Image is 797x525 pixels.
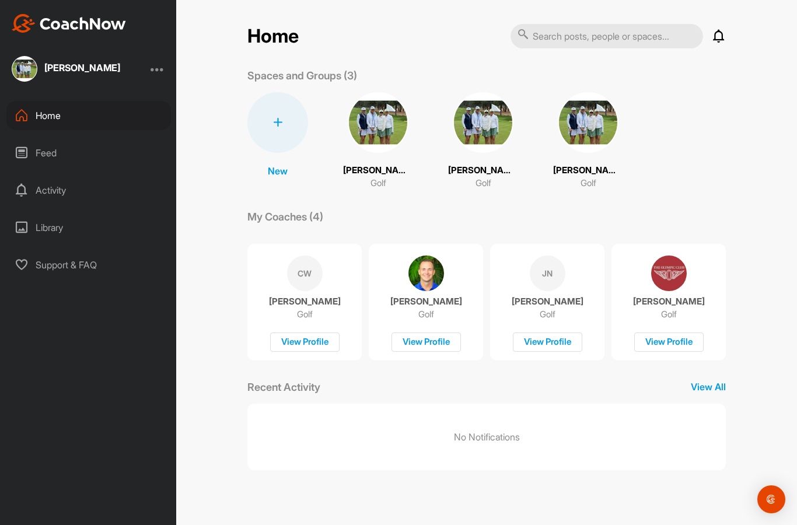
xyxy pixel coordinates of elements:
[247,25,299,48] h2: Home
[476,177,491,190] p: Golf
[513,332,582,352] div: View Profile
[6,250,171,279] div: Support & FAQ
[247,209,323,225] p: My Coaches (4)
[448,92,518,190] a: [PERSON_NAME]Golf
[269,296,341,307] p: [PERSON_NAME]
[370,177,386,190] p: Golf
[343,164,413,177] p: [PERSON_NAME]
[757,485,785,513] div: Open Intercom Messenger
[44,63,120,72] div: [PERSON_NAME]
[530,256,565,291] div: JN
[12,14,126,33] img: CoachNow
[6,213,171,242] div: Library
[343,92,413,190] a: [PERSON_NAME]Golf
[390,296,462,307] p: [PERSON_NAME]
[287,256,323,291] div: CW
[391,332,461,352] div: View Profile
[268,164,288,178] p: New
[553,92,623,190] a: [PERSON_NAME]Golf
[247,68,357,83] p: Spaces and Groups (3)
[633,296,705,307] p: [PERSON_NAME]
[448,164,518,177] p: [PERSON_NAME]
[6,101,171,130] div: Home
[540,309,555,320] p: Golf
[418,309,434,320] p: Golf
[558,92,618,153] img: square_c7cb6102da8186bcc65ef7b5c79f60b6.jpg
[408,256,444,291] img: coach avatar
[553,164,623,177] p: [PERSON_NAME]
[511,24,703,48] input: Search posts, people or spaces...
[453,92,513,153] img: square_c7cb6102da8186bcc65ef7b5c79f60b6.jpg
[661,309,677,320] p: Golf
[512,296,583,307] p: [PERSON_NAME]
[454,430,520,444] p: No Notifications
[581,177,596,190] p: Golf
[348,92,408,153] img: square_c7cb6102da8186bcc65ef7b5c79f60b6.jpg
[6,176,171,205] div: Activity
[270,332,340,352] div: View Profile
[691,380,726,394] p: View All
[297,309,313,320] p: Golf
[6,138,171,167] div: Feed
[651,256,687,291] img: coach avatar
[634,332,704,352] div: View Profile
[247,379,320,395] p: Recent Activity
[12,56,37,82] img: square_c7cb6102da8186bcc65ef7b5c79f60b6.jpg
